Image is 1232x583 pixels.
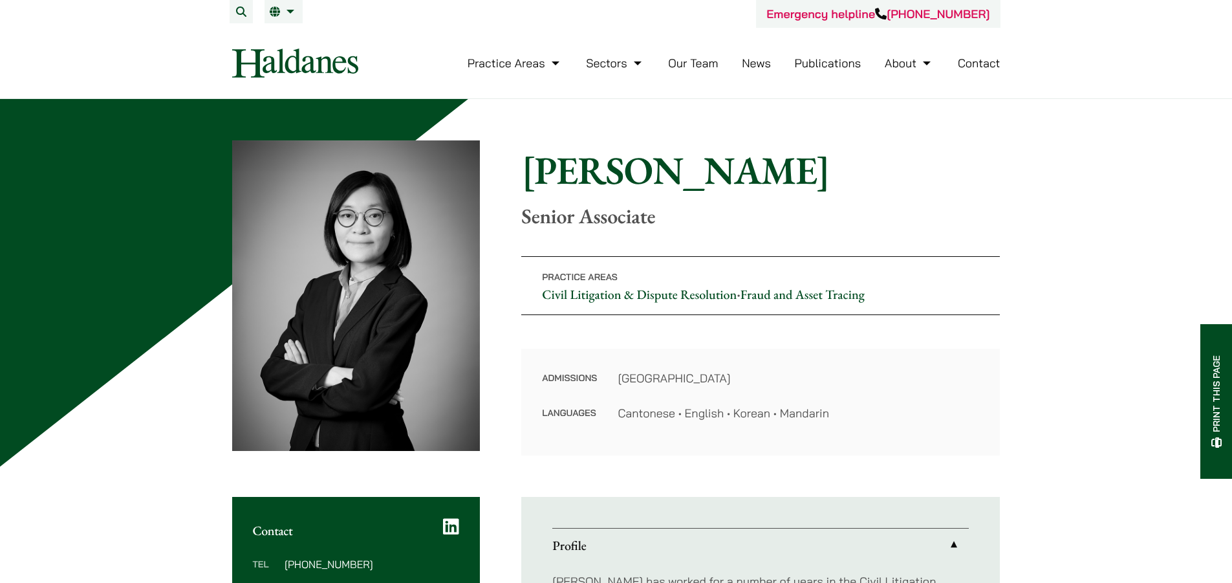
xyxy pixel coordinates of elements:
[521,256,1000,315] p: •
[742,56,771,71] a: News
[668,56,718,71] a: Our Team
[885,56,934,71] a: About
[270,6,297,17] a: EN
[468,56,563,71] a: Practice Areas
[542,369,597,404] dt: Admissions
[542,286,737,303] a: Civil Litigation & Dispute Resolution
[795,56,861,71] a: Publications
[443,518,459,536] a: LinkedIn
[618,404,979,422] dd: Cantonese • English • Korean • Mandarin
[542,404,597,422] dt: Languages
[586,56,644,71] a: Sectors
[552,529,969,562] a: Profile
[253,523,460,538] h2: Contact
[542,271,618,283] span: Practice Areas
[766,6,989,21] a: Emergency helpline[PHONE_NUMBER]
[740,286,865,303] a: Fraud and Asset Tracing
[521,147,1000,193] h1: [PERSON_NAME]
[521,204,1000,228] p: Senior Associate
[618,369,979,387] dd: [GEOGRAPHIC_DATA]
[232,49,358,78] img: Logo of Haldanes
[958,56,1000,71] a: Contact
[285,559,459,569] dd: [PHONE_NUMBER]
